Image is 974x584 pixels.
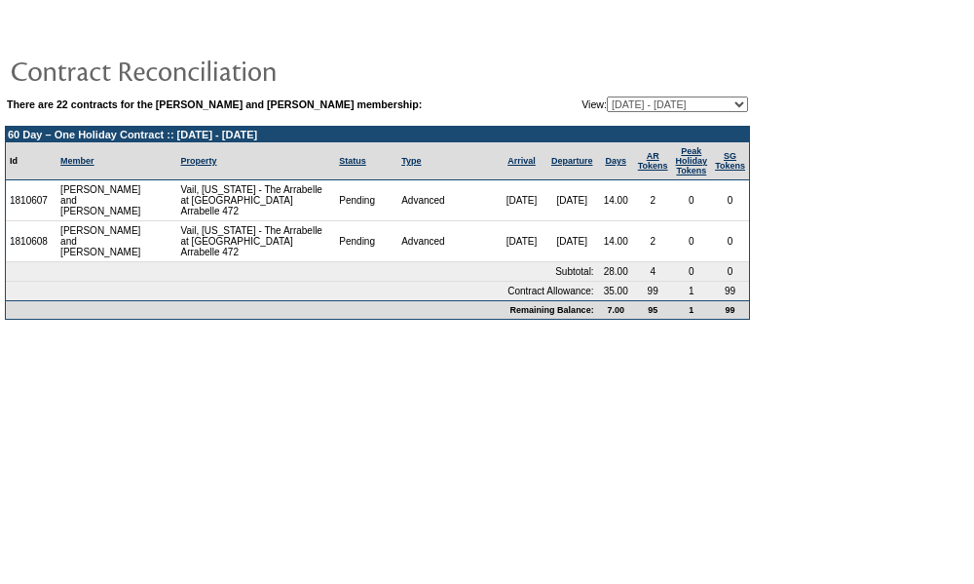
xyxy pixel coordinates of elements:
td: [PERSON_NAME] and [PERSON_NAME] [56,221,145,262]
td: 95 [634,300,672,319]
a: Peak HolidayTokens [676,146,708,175]
td: [DATE] [546,221,598,262]
td: 0 [711,221,749,262]
td: 0 [711,262,749,282]
a: Arrival [507,156,536,166]
td: 0 [711,180,749,221]
td: Vail, [US_STATE] - The Arrabelle at [GEOGRAPHIC_DATA] Arrabelle 472 [177,221,336,262]
td: 99 [711,300,749,319]
td: [DATE] [497,180,546,221]
td: Pending [335,221,397,262]
td: 28.00 [598,262,634,282]
td: Id [6,142,56,180]
td: Pending [335,180,397,221]
td: 1810608 [6,221,56,262]
img: pgTtlContractReconciliation.gif [10,51,399,90]
a: Property [181,156,217,166]
td: Subtotal: [6,262,598,282]
a: Days [605,156,626,166]
td: 0 [672,180,712,221]
td: Remaining Balance: [6,300,598,319]
a: Status [339,156,366,166]
td: 14.00 [598,221,634,262]
td: [DATE] [546,180,598,221]
td: 14.00 [598,180,634,221]
td: 60 Day – One Holiday Contract :: [DATE] - [DATE] [6,127,749,142]
td: [PERSON_NAME] and [PERSON_NAME] [56,180,145,221]
td: 0 [672,262,712,282]
td: 35.00 [598,282,634,300]
td: Advanced [397,180,497,221]
a: Member [60,156,94,166]
td: View: [537,97,748,112]
td: 2 [634,180,672,221]
a: Type [401,156,421,166]
a: ARTokens [638,151,668,171]
td: Vail, [US_STATE] - The Arrabelle at [GEOGRAPHIC_DATA] Arrabelle 472 [177,180,336,221]
td: 0 [672,221,712,262]
td: Contract Allowance: [6,282,598,300]
td: 1810607 [6,180,56,221]
b: There are 22 contracts for the [PERSON_NAME] and [PERSON_NAME] membership: [7,98,422,110]
td: 1 [672,282,712,300]
a: Departure [551,156,593,166]
a: SGTokens [715,151,745,171]
td: 2 [634,221,672,262]
td: 7.00 [598,300,634,319]
td: [DATE] [497,221,546,262]
td: 1 [672,300,712,319]
td: 99 [634,282,672,300]
td: 99 [711,282,749,300]
td: Advanced [397,221,497,262]
td: 4 [634,262,672,282]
